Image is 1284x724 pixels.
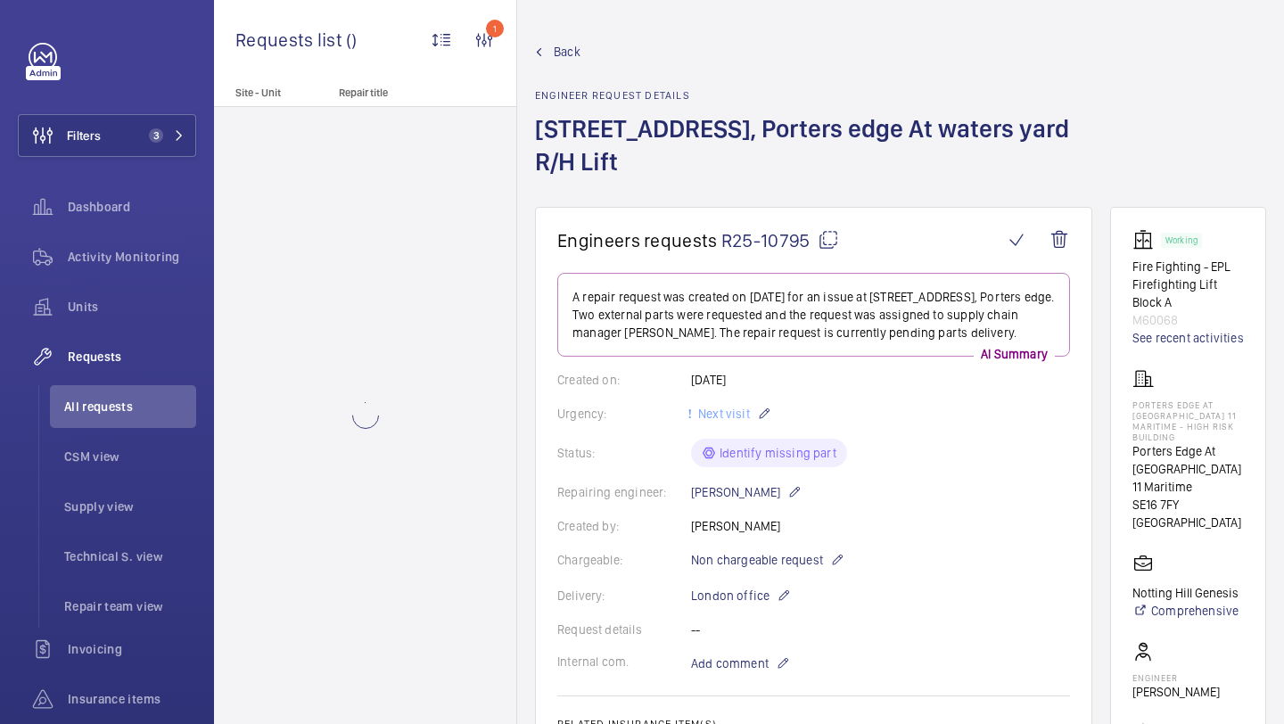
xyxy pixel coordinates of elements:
[1132,496,1244,531] p: SE16 7FY [GEOGRAPHIC_DATA]
[1132,584,1239,602] p: Notting Hill Genesis
[691,481,802,503] p: [PERSON_NAME]
[68,248,196,266] span: Activity Monitoring
[64,398,196,415] span: All requests
[339,86,457,99] p: Repair title
[64,498,196,515] span: Supply view
[1132,672,1220,683] p: Engineer
[68,198,196,216] span: Dashboard
[64,597,196,615] span: Repair team view
[1165,237,1198,243] p: Working
[64,547,196,565] span: Technical S. view
[18,114,196,157] button: Filters3
[1132,683,1220,701] p: [PERSON_NAME]
[67,127,101,144] span: Filters
[149,128,163,143] span: 3
[691,551,823,569] span: Non chargeable request
[214,86,332,99] p: Site - Unit
[572,288,1055,341] p: A repair request was created on [DATE] for an issue at [STREET_ADDRESS], Porters edge. Two extern...
[68,690,196,708] span: Insurance items
[691,654,769,672] span: Add comment
[68,640,196,658] span: Invoicing
[695,407,750,421] span: Next visit
[554,43,580,61] span: Back
[1132,311,1244,329] p: M60068
[721,229,839,251] span: R25-10795
[535,112,1095,207] h1: [STREET_ADDRESS], Porters edge At waters yard R/H Lift
[1132,399,1244,442] p: Porters Edge At [GEOGRAPHIC_DATA] 11 Maritime - High Risk Building
[1132,329,1244,347] a: See recent activities
[1132,258,1244,311] p: Fire Fighting - EPL Firefighting Lift Block A
[535,89,1095,102] h2: Engineer request details
[1132,229,1161,251] img: elevator.svg
[974,345,1055,363] p: AI Summary
[235,29,346,51] span: Requests list
[691,585,791,606] p: London office
[68,348,196,366] span: Requests
[1132,442,1244,496] p: Porters Edge At [GEOGRAPHIC_DATA] 11 Maritime
[64,448,196,465] span: CSM view
[68,298,196,316] span: Units
[557,229,718,251] span: Engineers requests
[1132,602,1239,620] a: Comprehensive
